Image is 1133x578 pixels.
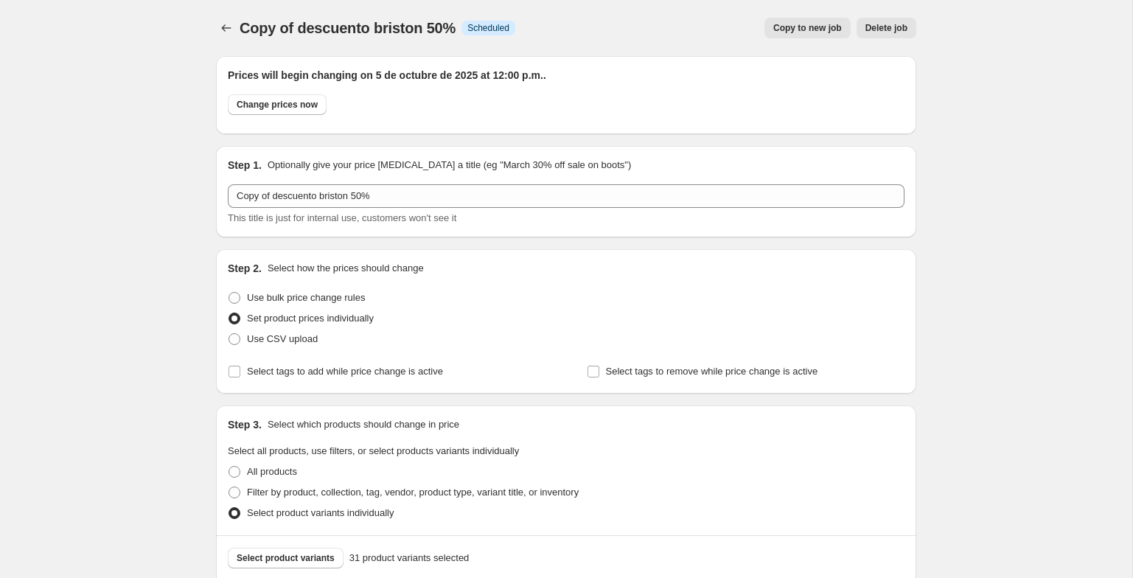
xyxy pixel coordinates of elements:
[247,507,394,518] span: Select product variants individually
[247,292,365,303] span: Use bulk price change rules
[247,466,297,477] span: All products
[268,417,459,432] p: Select which products should change in price
[240,20,456,36] span: Copy of descuento briston 50%
[268,261,424,276] p: Select how the prices should change
[773,22,842,34] span: Copy to new job
[228,417,262,432] h2: Step 3.
[467,22,509,34] span: Scheduled
[237,99,318,111] span: Change prices now
[865,22,907,34] span: Delete job
[857,18,916,38] button: Delete job
[216,18,237,38] button: Price change jobs
[228,261,262,276] h2: Step 2.
[606,366,818,377] span: Select tags to remove while price change is active
[247,313,374,324] span: Set product prices individually
[228,68,904,83] h2: Prices will begin changing on 5 de octubre de 2025 at 12:00 p.m..
[268,158,631,173] p: Optionally give your price [MEDICAL_DATA] a title (eg "March 30% off sale on boots")
[228,548,344,568] button: Select product variants
[237,552,335,564] span: Select product variants
[349,551,470,565] span: 31 product variants selected
[247,487,579,498] span: Filter by product, collection, tag, vendor, product type, variant title, or inventory
[228,212,456,223] span: This title is just for internal use, customers won't see it
[228,94,327,115] button: Change prices now
[247,333,318,344] span: Use CSV upload
[228,445,519,456] span: Select all products, use filters, or select products variants individually
[228,184,904,208] input: 30% off holiday sale
[764,18,851,38] button: Copy to new job
[228,158,262,173] h2: Step 1.
[247,366,443,377] span: Select tags to add while price change is active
